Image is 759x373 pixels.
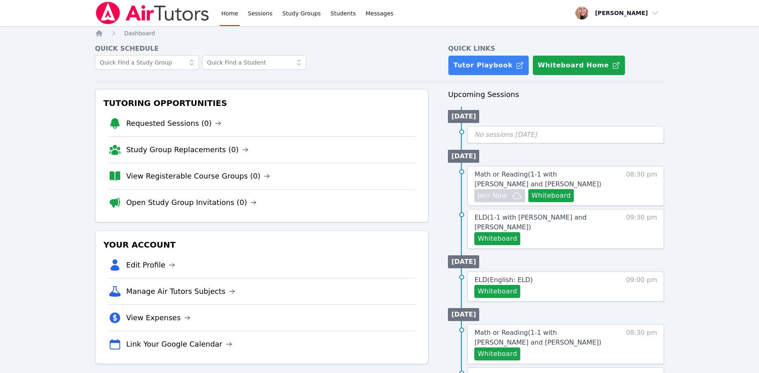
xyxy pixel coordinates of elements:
a: Manage Air Tutors Subjects [126,286,236,297]
h3: Upcoming Sessions [448,89,664,100]
input: Quick Find a Study Group [95,55,199,70]
span: ELD ( English: ELD ) [474,276,532,284]
h3: Your Account [102,237,422,252]
span: Messages [365,9,394,17]
span: No sessions [DATE] [474,131,537,138]
button: Whiteboard [474,347,520,360]
input: Quick Find a Student [202,55,306,70]
img: Air Tutors [95,2,210,24]
span: 09:30 pm [626,213,657,245]
h4: Quick Schedule [95,44,429,54]
a: Dashboard [124,29,155,37]
li: [DATE] [448,150,479,163]
span: 09:00 pm [626,275,657,298]
a: Tutor Playbook [448,55,529,75]
span: Math or Reading ( 1-1 with [PERSON_NAME] and [PERSON_NAME] ) [474,170,601,188]
button: Join Now [474,189,525,202]
span: Join Now [478,191,507,201]
li: [DATE] [448,308,479,321]
button: Whiteboard Home [532,55,625,75]
span: ELD ( 1-1 with [PERSON_NAME] and [PERSON_NAME] ) [474,213,586,231]
span: Math or Reading ( 1-1 with [PERSON_NAME] and [PERSON_NAME] ) [474,329,601,346]
h4: Quick Links [448,44,664,54]
nav: Breadcrumb [95,29,664,37]
a: Math or Reading(1-1 with [PERSON_NAME] and [PERSON_NAME]) [474,328,611,347]
span: 08:30 pm [626,328,657,360]
li: [DATE] [448,255,479,268]
a: View Registerable Course Groups (0) [126,170,270,182]
a: Edit Profile [126,259,175,271]
a: Link Your Google Calendar [126,339,232,350]
button: Whiteboard [474,285,520,298]
button: Whiteboard [474,232,520,245]
li: [DATE] [448,110,479,123]
a: Study Group Replacements (0) [126,144,249,155]
a: Math or Reading(1-1 with [PERSON_NAME] and [PERSON_NAME]) [474,170,611,189]
a: ELD(1-1 with [PERSON_NAME] and [PERSON_NAME]) [474,213,611,232]
a: ELD(English: ELD) [474,275,532,285]
span: Dashboard [124,30,155,37]
h3: Tutoring Opportunities [102,96,422,110]
a: Requested Sessions (0) [126,118,222,129]
button: Whiteboard [528,189,574,202]
span: 08:30 pm [626,170,657,202]
a: View Expenses [126,312,190,323]
a: Open Study Group Invitations (0) [126,197,257,208]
